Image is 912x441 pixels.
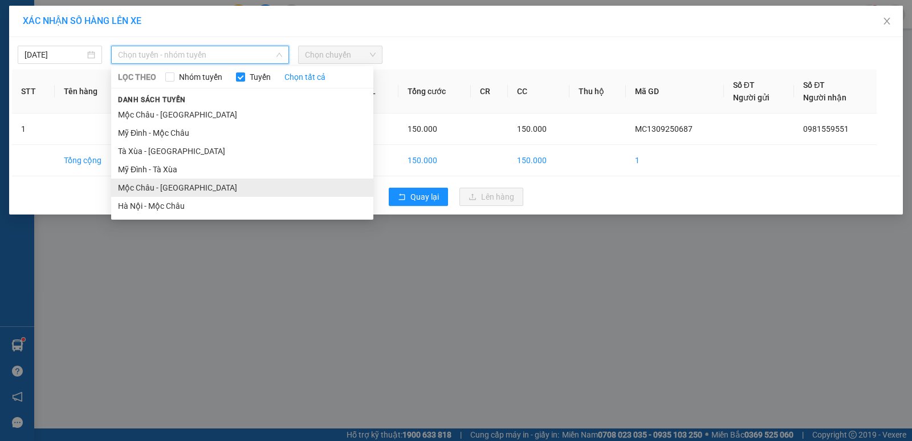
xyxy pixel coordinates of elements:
input: 13/09/2025 [25,48,85,61]
li: Tà Xùa - [GEOGRAPHIC_DATA] [111,142,373,160]
span: Danh sách tuyến [111,95,193,105]
th: STT [12,70,55,114]
li: Mộc Châu - [GEOGRAPHIC_DATA] [111,179,373,197]
span: 0981559551 [803,124,849,133]
th: Tên hàng [55,70,127,114]
span: Chọn chuyến [305,46,376,63]
th: Mã GD [626,70,723,114]
th: Tổng cước [398,70,471,114]
span: 150.000 [517,124,547,133]
button: uploadLên hàng [459,188,523,206]
span: Số ĐT [733,80,755,90]
td: 1 [626,145,723,176]
li: Mỹ Đình - Mộc Châu [111,124,373,142]
th: CR [471,70,507,114]
span: Chọn tuyến - nhóm tuyến [118,46,282,63]
li: Mộc Châu - [GEOGRAPHIC_DATA] [111,106,373,124]
span: close [882,17,891,26]
span: XÁC NHẬN SỐ HÀNG LÊN XE [23,15,141,26]
span: MC1309250687 [635,124,693,133]
span: Người gửi [733,93,769,102]
span: down [276,51,283,58]
span: Quay lại [410,191,439,203]
li: Mỹ Đình - Tà Xùa [111,160,373,179]
span: Số ĐT [803,80,825,90]
button: Close [871,6,903,38]
span: Người nhận [803,93,846,102]
span: 150.000 [408,124,437,133]
button: rollbackQuay lại [389,188,448,206]
span: LỌC THEO [118,71,156,83]
td: 150.000 [508,145,569,176]
th: Thu hộ [569,70,626,114]
span: Nhóm tuyến [174,71,227,83]
td: 150.000 [398,145,471,176]
span: Tuyến [245,71,275,83]
li: Hà Nội - Mộc Châu [111,197,373,215]
th: CC [508,70,569,114]
td: Tổng cộng [55,145,127,176]
td: 1 [12,114,55,145]
a: Chọn tất cả [284,71,325,83]
span: rollback [398,193,406,202]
